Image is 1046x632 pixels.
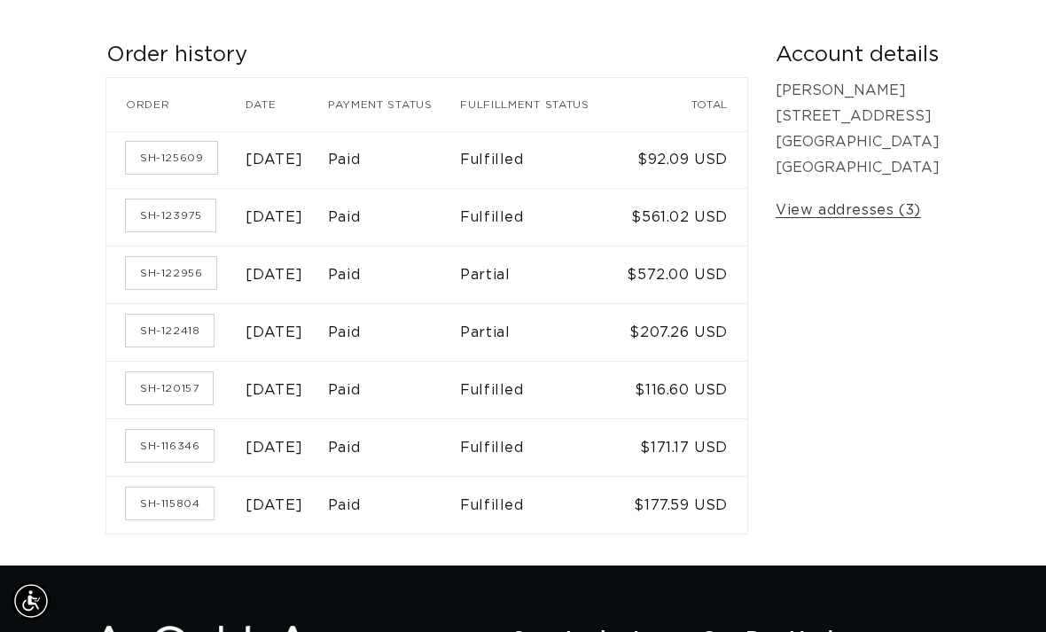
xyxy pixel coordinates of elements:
[460,189,619,246] td: Fulfilled
[126,142,217,174] a: Order number SH-125609
[126,488,214,519] a: Order number SH-115804
[460,304,619,362] td: Partial
[328,362,460,419] td: Paid
[619,131,747,189] td: $92.09 USD
[106,42,747,69] h2: Order history
[246,325,303,339] time: [DATE]
[619,246,747,304] td: $572.00 USD
[776,198,921,223] a: View addresses (3)
[126,430,214,462] a: Order number SH-116346
[619,304,747,362] td: $207.26 USD
[126,257,216,289] a: Order number SH-122956
[246,383,303,397] time: [DATE]
[460,78,619,131] th: Fulfillment status
[246,210,303,224] time: [DATE]
[328,304,460,362] td: Paid
[328,189,460,246] td: Paid
[619,78,747,131] th: Total
[126,372,213,404] a: Order number SH-120157
[106,78,246,131] th: Order
[460,477,619,534] td: Fulfilled
[328,78,460,131] th: Payment status
[328,477,460,534] td: Paid
[246,498,303,512] time: [DATE]
[328,246,460,304] td: Paid
[460,131,619,189] td: Fulfilled
[460,419,619,477] td: Fulfilled
[776,78,940,180] p: [PERSON_NAME] [STREET_ADDRESS] [GEOGRAPHIC_DATA] [GEOGRAPHIC_DATA]
[619,362,747,419] td: $116.60 USD
[328,131,460,189] td: Paid
[460,362,619,419] td: Fulfilled
[619,477,747,534] td: $177.59 USD
[246,441,303,455] time: [DATE]
[126,315,214,347] a: Order number SH-122418
[12,581,51,620] div: Accessibility Menu
[328,419,460,477] td: Paid
[126,199,215,231] a: Order number SH-123975
[776,42,940,69] h2: Account details
[619,419,747,477] td: $171.17 USD
[619,189,747,246] td: $561.02 USD
[246,152,303,167] time: [DATE]
[460,246,619,304] td: Partial
[246,268,303,282] time: [DATE]
[246,78,327,131] th: Date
